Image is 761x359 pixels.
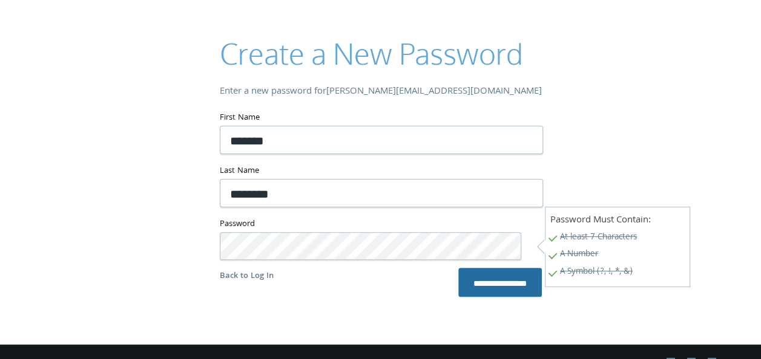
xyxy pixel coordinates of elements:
[220,83,542,101] div: Enter a new password for [PERSON_NAME][EMAIL_ADDRESS][DOMAIN_NAME]
[220,270,274,283] a: Back to Log In
[545,207,690,287] div: Password Must Contain:
[220,111,542,126] label: First Name
[220,217,542,232] label: Password
[550,247,685,264] span: A Number
[220,33,542,74] h2: Create a New Password
[550,264,685,282] span: A Symbol (?, !, *, &)
[550,230,685,247] span: At least 7 Characters
[220,164,542,179] label: Last Name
